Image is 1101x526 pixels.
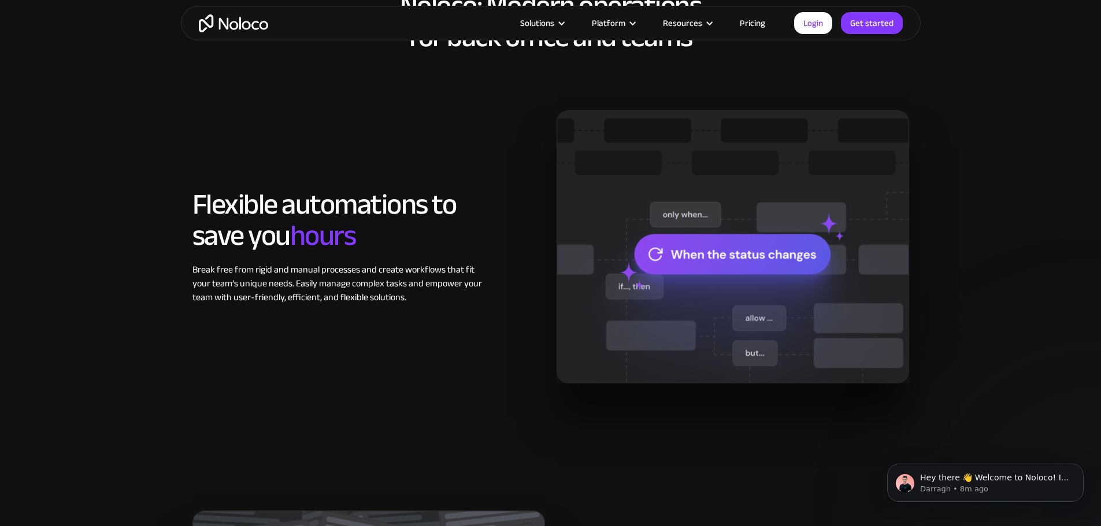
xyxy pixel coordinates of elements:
div: Break free from rigid and manual processes and create workflows that fit your team’s unique needs... [192,263,484,304]
h2: Flexible automations to save you [192,189,484,251]
a: Get started [841,12,903,34]
div: Resources [648,16,725,31]
div: Solutions [506,16,577,31]
a: Pricing [725,16,780,31]
div: Platform [592,16,625,31]
div: Solutions [520,16,554,31]
a: Login [794,12,832,34]
div: Resources [663,16,702,31]
span: hours [290,208,356,263]
div: Platform [577,16,648,31]
a: home [199,14,268,32]
iframe: Intercom notifications message [870,439,1101,520]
